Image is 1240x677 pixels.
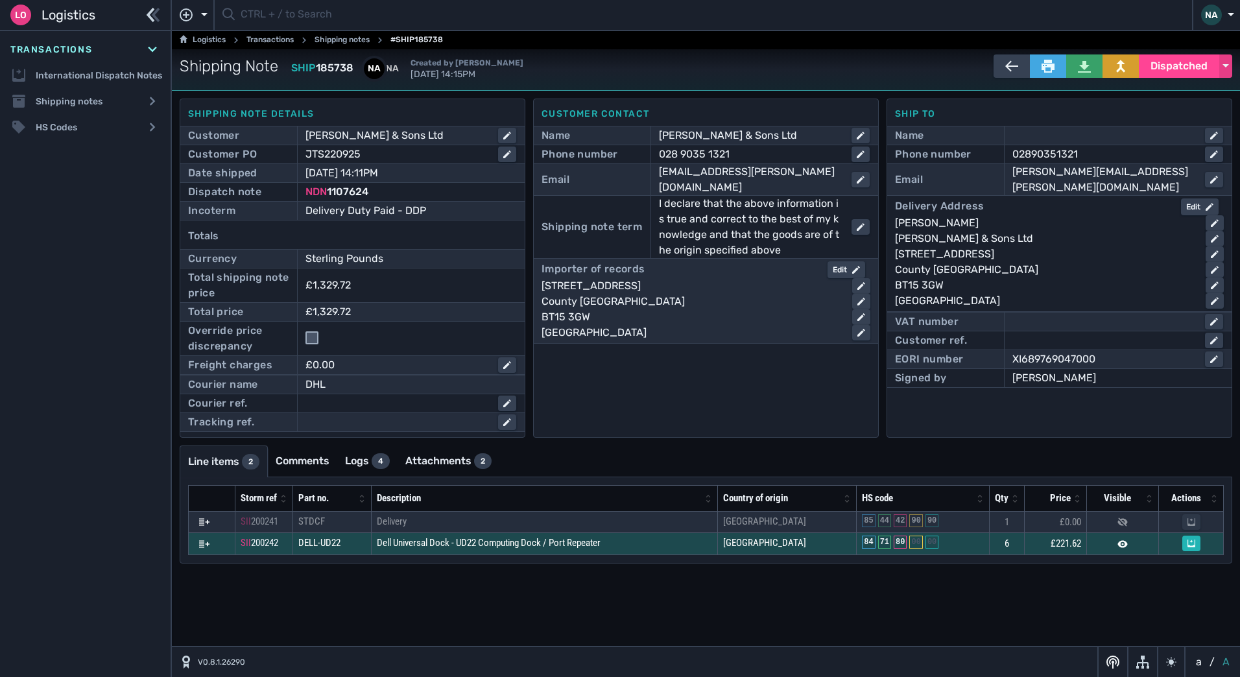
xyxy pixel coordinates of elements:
[251,537,278,549] span: 200242
[10,43,92,56] span: Transactions
[1012,147,1195,162] div: 02890351321
[723,516,806,527] span: [GEOGRAPHIC_DATA]
[1201,5,1222,25] div: NA
[542,147,618,162] div: Phone number
[542,219,642,235] div: Shipping note term
[1181,198,1219,215] button: Edit
[188,323,289,354] div: Override price discrepancy
[298,537,340,549] span: DELL-UD22
[878,514,891,527] div: 44
[298,491,355,506] div: Part no.
[305,304,498,320] div: £1,329.72
[337,445,398,477] a: Logs4
[895,231,1195,246] div: [PERSON_NAME] & Sons Ltd
[316,62,353,74] span: 185738
[198,656,245,668] span: V0.8.1.26290
[1092,491,1143,506] div: Visible
[268,445,337,477] a: Comments
[995,491,1008,506] div: Qty
[377,537,601,549] span: Dell Universal Dock - UD22 Computing Dock / Port Repeater
[1005,538,1009,549] span: 6
[895,333,967,348] div: Customer ref.
[305,185,327,198] span: NDN
[411,57,523,80] span: [DATE] 14:15PM
[895,262,1195,278] div: County [GEOGRAPHIC_DATA]
[895,370,947,386] div: Signed by
[377,491,702,506] div: Description
[1151,58,1208,74] span: Dispatched
[382,58,403,79] div: NA
[188,147,257,162] div: Customer PO
[188,414,254,430] div: Tracking ref.
[1012,351,1195,367] div: XI689769047000
[180,446,267,477] a: Line items2
[833,264,860,276] div: Edit
[188,165,257,181] div: Date shipped
[909,536,922,549] div: 00
[878,536,891,549] div: 71
[188,203,235,219] div: Incoterm
[188,184,261,200] div: Dispatch note
[862,514,875,527] div: 85
[298,516,325,527] span: STDCF
[42,5,95,25] span: Logistics
[828,261,865,278] button: Edit
[188,223,517,249] div: Totals
[1005,516,1009,528] span: 1
[542,309,842,325] div: BT15 3GW
[925,536,938,549] div: 00
[542,128,571,143] div: Name
[542,325,842,340] div: [GEOGRAPHIC_DATA]
[188,396,248,411] div: Courier ref.
[894,514,907,527] div: 42
[895,278,1195,293] div: BT15 3GW
[659,147,841,162] div: 028 9035 1321
[895,351,963,367] div: EORI number
[542,107,870,121] div: Customer contact
[1060,516,1081,528] span: £0.00
[188,128,239,143] div: Customer
[188,377,258,392] div: Courier name
[305,165,498,181] div: [DATE] 14:11PM
[895,314,959,329] div: VAT number
[723,537,806,549] span: [GEOGRAPHIC_DATA]
[327,185,368,198] span: 1107624
[180,54,278,78] span: Shipping Note
[1012,370,1223,386] div: [PERSON_NAME]
[474,453,492,469] div: 2
[241,3,1184,28] input: CTRL + / to Search
[291,62,316,74] span: SHIP
[1164,491,1208,506] div: Actions
[188,304,243,320] div: Total price
[895,172,923,187] div: Email
[241,516,251,527] span: SII
[895,293,1195,309] div: [GEOGRAPHIC_DATA]
[241,537,251,549] span: SII
[251,516,278,527] span: 200241
[1220,654,1232,670] button: A
[246,32,294,48] a: Transactions
[659,128,841,143] div: [PERSON_NAME] & Sons Ltd
[895,107,1224,121] div: Ship to
[305,128,488,143] div: [PERSON_NAME] & Sons Ltd
[895,128,924,143] div: Name
[862,536,875,549] div: 84
[542,294,842,309] div: County [GEOGRAPHIC_DATA]
[542,172,569,187] div: Email
[909,514,922,527] div: 90
[180,32,226,48] a: Logistics
[188,251,237,267] div: Currency
[377,516,407,527] span: Delivery
[895,246,1195,262] div: [STREET_ADDRESS]
[188,357,272,373] div: Freight charges
[1139,54,1219,78] button: Dispatched
[659,196,841,258] div: I declare that the above information is true and correct to the best of my knowledge and that the...
[542,278,842,294] div: [STREET_ADDRESS]
[1012,164,1195,195] div: [PERSON_NAME][EMAIL_ADDRESS][PERSON_NAME][DOMAIN_NAME]
[10,5,31,25] div: Lo
[305,251,498,267] div: Sterling Pounds
[723,491,841,506] div: Country of origin
[894,536,907,549] div: 80
[305,147,488,162] div: JTS220925
[542,261,645,278] div: Importer of records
